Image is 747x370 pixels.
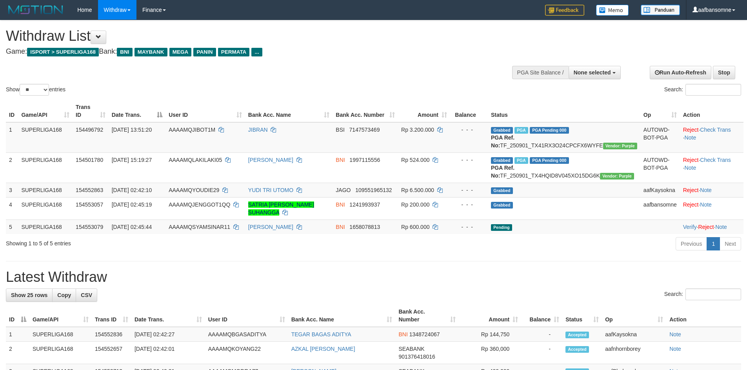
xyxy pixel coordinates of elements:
[401,157,429,163] span: Rp 524.000
[20,84,49,96] select: Showentries
[603,143,637,149] span: Vendor URL: https://trx4.1velocity.biz
[521,305,562,327] th: Balance: activate to sort column ascending
[251,48,262,56] span: ...
[6,305,29,327] th: ID: activate to sort column descending
[248,187,293,193] a: YUDI TRI UTOMO
[565,332,589,338] span: Accepted
[640,183,680,197] td: aafKaysokna
[205,305,288,327] th: User ID: activate to sort column ascending
[409,331,440,337] span: Copy 1348724067 to clipboard
[720,237,741,250] a: Next
[650,66,711,79] a: Run Auto-Refresh
[680,122,743,153] td: · ·
[685,165,696,171] a: Note
[685,134,696,141] a: Note
[165,100,245,122] th: User ID: activate to sort column ascending
[131,342,205,364] td: [DATE] 02:42:01
[514,157,528,164] span: Marked by aafsoycanthlai
[666,305,741,327] th: Action
[109,100,165,122] th: Date Trans.: activate to sort column descending
[574,69,611,76] span: None selected
[680,197,743,219] td: ·
[291,346,355,352] a: AZKAL [PERSON_NAME]
[169,127,215,133] span: AAAAMQJIBOT1M
[683,127,699,133] a: Reject
[92,327,131,342] td: 154552836
[6,48,490,56] h4: Game: Bank:
[521,327,562,342] td: -
[398,100,450,122] th: Amount: activate to sort column ascending
[562,305,602,327] th: Status: activate to sort column ascending
[602,327,666,342] td: aafKaysokna
[453,201,485,209] div: - - -
[6,197,18,219] td: 4
[401,224,429,230] span: Rp 600.000
[76,127,103,133] span: 154496792
[29,342,92,364] td: SUPERLIGA168
[169,224,230,230] span: AAAAMQSYAMSINAR11
[76,288,97,302] a: CSV
[683,201,699,208] a: Reject
[640,100,680,122] th: Op: activate to sort column ascending
[6,84,65,96] label: Show entries
[488,152,640,183] td: TF_250901_TX4HQID8V045XO15DG6K
[453,186,485,194] div: - - -
[349,127,380,133] span: Copy 7147573469 to clipboard
[530,157,569,164] span: PGA Pending
[491,134,514,149] b: PGA Ref. No:
[565,346,589,353] span: Accepted
[491,157,513,164] span: Grabbed
[459,327,521,342] td: Rp 144,750
[698,224,714,230] a: Reject
[459,305,521,327] th: Amount: activate to sort column ascending
[676,237,707,250] a: Previous
[336,127,345,133] span: BSI
[131,327,205,342] td: [DATE] 02:42:27
[18,219,73,234] td: SUPERLIGA168
[112,157,152,163] span: [DATE] 15:19:27
[112,127,152,133] span: [DATE] 13:51:20
[453,223,485,231] div: - - -
[92,305,131,327] th: Trans ID: activate to sort column ascending
[57,292,71,298] span: Copy
[76,201,103,208] span: 154553057
[6,236,305,247] div: Showing 1 to 5 of 5 entries
[514,127,528,134] span: Marked by aafsoumeymey
[248,201,314,216] a: SATRIA [PERSON_NAME] SUHANGGA
[398,346,424,352] span: SEABANK
[27,48,99,56] span: ISPORT > SUPERLIGA168
[6,122,18,153] td: 1
[169,48,192,56] span: MEGA
[6,152,18,183] td: 2
[664,84,741,96] label: Search:
[112,224,152,230] span: [DATE] 02:45:44
[401,127,434,133] span: Rp 3.200.000
[112,201,152,208] span: [DATE] 02:45:19
[205,327,288,342] td: AAAAMQBGASADITYA
[6,342,29,364] td: 2
[18,152,73,183] td: SUPERLIGA168
[11,292,47,298] span: Show 25 rows
[700,201,712,208] a: Note
[248,224,293,230] a: [PERSON_NAME]
[169,187,219,193] span: AAAAMQYOUDIE29
[459,342,521,364] td: Rp 360,000
[700,127,731,133] a: Check Trans
[602,342,666,364] td: aafnhornborey
[76,187,103,193] span: 154552863
[336,201,345,208] span: BNI
[713,66,735,79] a: Stop
[491,165,514,179] b: PGA Ref. No:
[205,342,288,364] td: AAAAMQKOYANG22
[401,201,429,208] span: Rp 200.000
[569,66,621,79] button: None selected
[664,288,741,300] label: Search:
[6,269,741,285] h1: Latest Withdraw
[218,48,250,56] span: PERMATA
[683,157,699,163] a: Reject
[117,48,132,56] span: BNI
[685,84,741,96] input: Search:
[52,288,76,302] a: Copy
[398,331,407,337] span: BNI
[18,183,73,197] td: SUPERLIGA168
